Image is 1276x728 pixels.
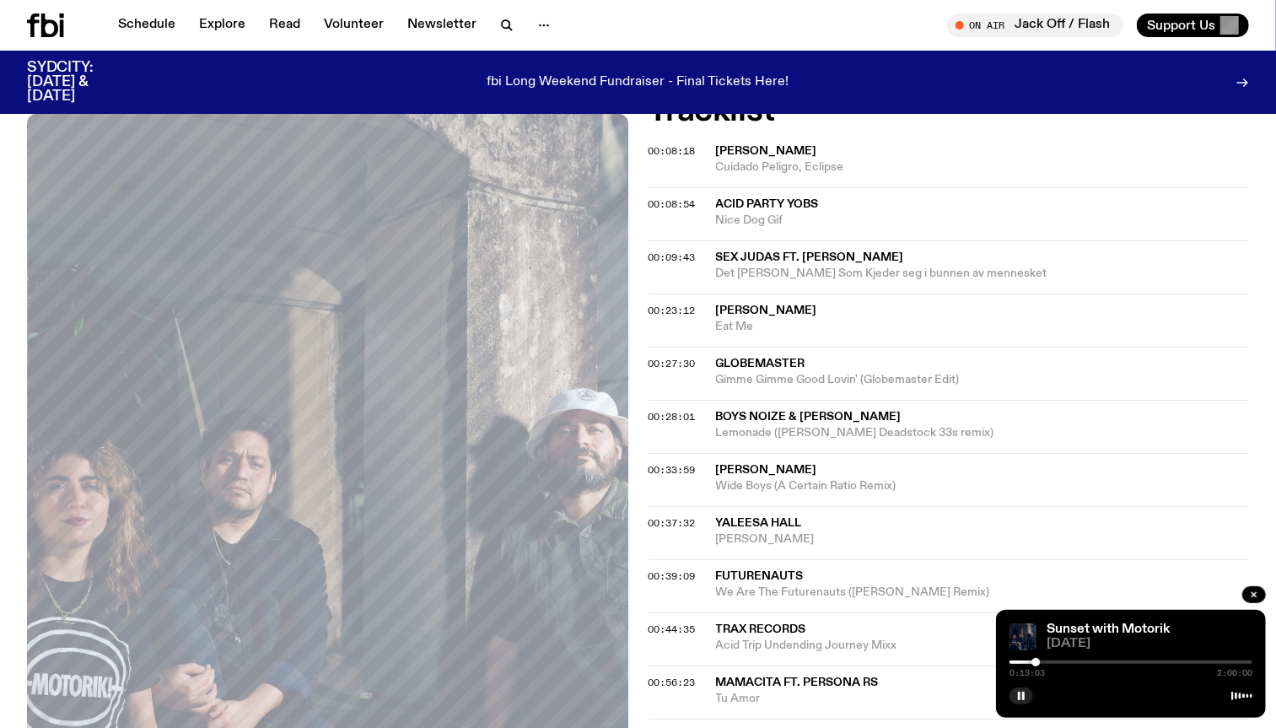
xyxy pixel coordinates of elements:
button: 00:08:54 [649,200,696,209]
a: Schedule [108,13,186,37]
span: Yaleesa Hall [716,517,802,529]
span: Det [PERSON_NAME] Som Kjeder seg i bunnen av mennesket [716,266,1250,282]
span: Support Us [1147,18,1215,33]
button: 00:09:43 [649,253,696,262]
span: Gimme Gimme Good Lovin' (Globemaster Edit) [716,372,1250,388]
span: Boys Noize & [PERSON_NAME] [716,411,902,423]
a: Explore [189,13,256,37]
span: 00:28:01 [649,410,696,423]
a: Sunset with Motorik [1047,623,1170,636]
span: Lemonade ([PERSON_NAME] Deadstock 33s remix) [716,425,1250,441]
span: Cuidado Peligro, Eclipse [716,159,1250,175]
h2: Tracklist [649,96,1250,127]
span: 00:39:09 [649,569,696,583]
span: Wide Boys (A Certain Ratio Remix) [716,478,1250,494]
span: 00:33:59 [649,463,696,477]
button: 00:28:01 [649,413,696,422]
span: 00:37:32 [649,516,696,530]
button: 00:37:32 [649,519,696,528]
button: 00:56:23 [649,678,696,688]
span: Eat Me [716,319,1250,335]
span: 2:00:00 [1217,669,1252,677]
span: 00:08:18 [649,144,696,158]
button: 00:33:59 [649,466,696,475]
span: 00:09:43 [649,251,696,264]
button: On AirJack Off / Flash [947,13,1123,37]
span: Futurenauts [716,570,804,582]
button: 00:23:12 [649,306,696,315]
span: 00:56:23 [649,676,696,689]
button: 00:44:35 [649,625,696,634]
span: 00:08:54 [649,197,696,211]
span: [PERSON_NAME] [716,305,817,316]
span: Acid Party Yobs [716,198,819,210]
span: We Are The Futurenauts ([PERSON_NAME] Remix) [716,585,1250,601]
span: Nice Dog Gif [716,213,1250,229]
span: [PERSON_NAME] [716,145,817,157]
a: Read [259,13,310,37]
span: TRAX RECORDS [716,623,806,635]
span: Acid Trip Undending Journey Mixx [716,638,1250,654]
span: 00:23:12 [649,304,696,317]
button: 00:08:18 [649,147,696,156]
span: Sex Judas ft. [PERSON_NAME] [716,251,904,263]
span: Tu Amor [716,691,1250,707]
a: Volunteer [314,13,394,37]
button: Support Us [1137,13,1249,37]
span: 00:27:30 [649,357,696,370]
span: 0:13:03 [1009,669,1045,677]
span: 00:44:35 [649,623,696,636]
span: Mamacita ft. Persona RS [716,677,879,688]
h3: SYDCITY: [DATE] & [DATE] [27,61,135,104]
button: 00:27:30 [649,359,696,369]
span: [DATE] [1047,638,1252,650]
a: Newsletter [397,13,487,37]
span: [PERSON_NAME] [716,531,1250,547]
button: 00:39:09 [649,572,696,581]
span: [PERSON_NAME] [716,464,817,476]
span: Globemaster [716,358,805,369]
p: fbi Long Weekend Fundraiser - Final Tickets Here! [487,75,789,90]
